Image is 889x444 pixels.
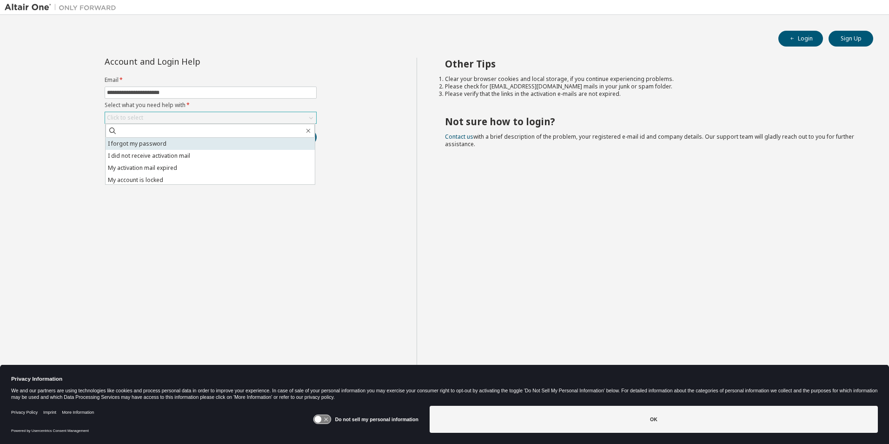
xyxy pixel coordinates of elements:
div: Click to select [107,114,143,121]
span: with a brief description of the problem, your registered e-mail id and company details. Our suppo... [445,133,854,148]
img: Altair One [5,3,121,12]
div: Click to select [105,112,316,123]
li: Clear your browser cookies and local storage, if you continue experiencing problems. [445,75,857,83]
label: Email [105,76,317,84]
div: Account and Login Help [105,58,274,65]
h2: Not sure how to login? [445,115,857,128]
label: Select what you need help with [105,101,317,109]
button: Sign Up [829,31,873,47]
h2: Other Tips [445,58,857,70]
li: I forgot my password [106,138,315,150]
a: Contact us [445,133,473,141]
li: Please check for [EMAIL_ADDRESS][DOMAIN_NAME] mails in your junk or spam folder. [445,83,857,90]
button: Login [778,31,823,47]
li: Please verify that the links in the activation e-mails are not expired. [445,90,857,98]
